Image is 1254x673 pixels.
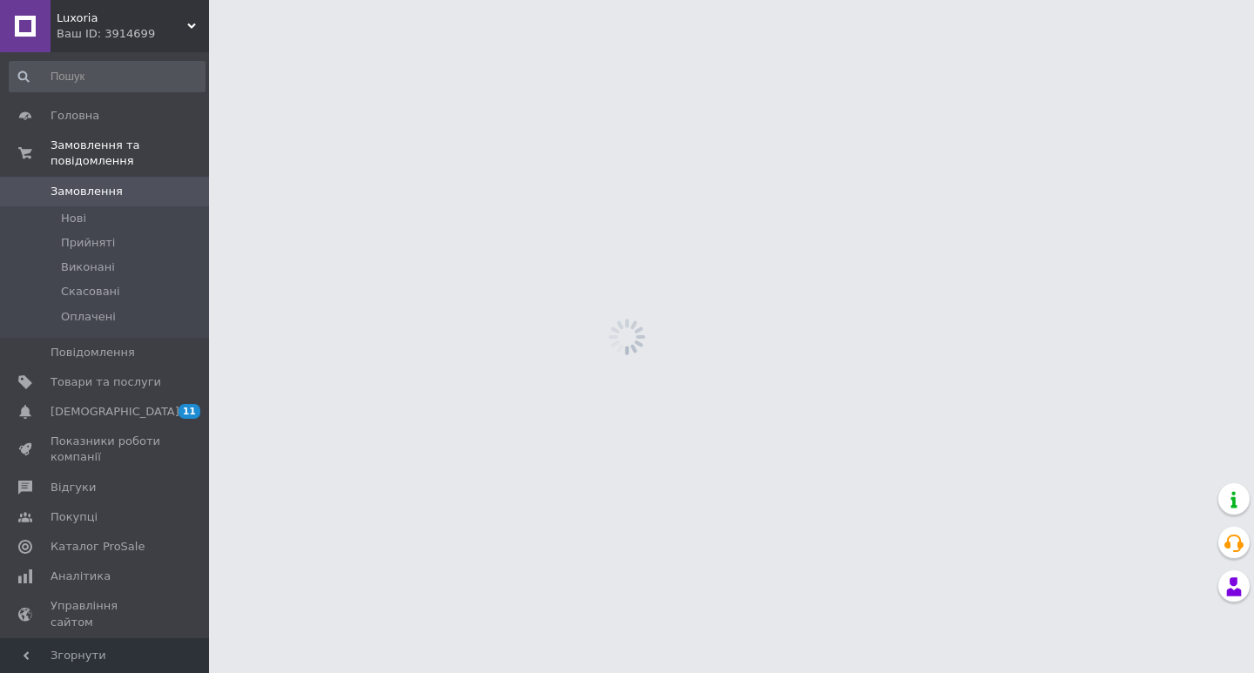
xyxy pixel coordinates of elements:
span: Каталог ProSale [51,539,145,555]
span: [DEMOGRAPHIC_DATA] [51,404,179,420]
span: Повідомлення [51,345,135,360]
span: Luxoria [57,10,187,26]
span: Замовлення та повідомлення [51,138,209,169]
div: Ваш ID: 3914699 [57,26,209,42]
span: Замовлення [51,184,123,199]
span: Виконані [61,259,115,275]
span: 11 [179,404,200,419]
input: Пошук [9,61,206,92]
span: Показники роботи компанії [51,434,161,465]
span: Нові [61,211,86,226]
span: Прийняті [61,235,115,251]
span: Аналітика [51,569,111,584]
span: Скасовані [61,284,120,299]
span: Управління сайтом [51,598,161,629]
span: Головна [51,108,99,124]
span: Товари та послуги [51,374,161,390]
span: Оплачені [61,309,116,325]
span: Покупці [51,509,98,525]
span: Відгуки [51,480,96,495]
